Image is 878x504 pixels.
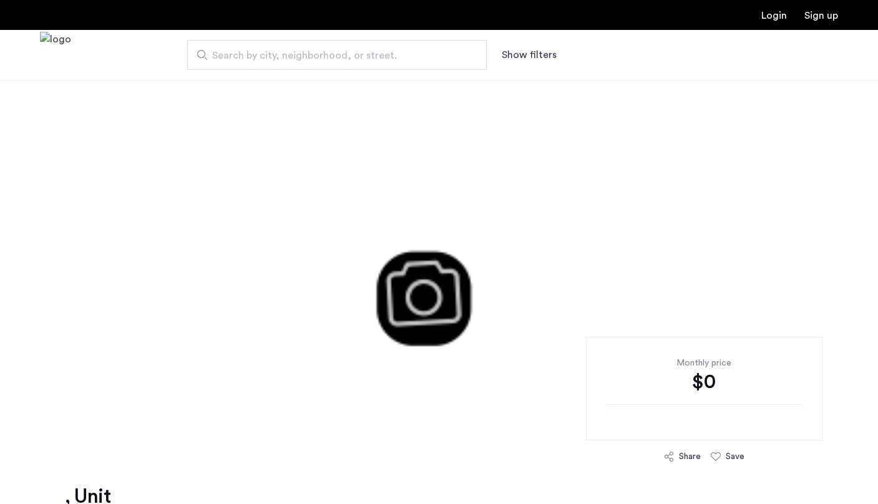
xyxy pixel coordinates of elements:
[502,47,557,62] button: Show or hide filters
[761,11,787,21] a: Login
[726,450,744,463] div: Save
[187,40,487,70] input: Apartment Search
[40,32,71,79] img: logo
[212,48,452,63] span: Search by city, neighborhood, or street.
[158,80,719,454] img: 3.gif
[804,11,838,21] a: Registration
[679,450,701,463] div: Share
[606,357,802,369] div: Monthly price
[40,32,71,79] a: Cazamio Logo
[606,369,802,394] div: $0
